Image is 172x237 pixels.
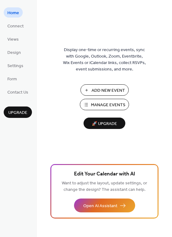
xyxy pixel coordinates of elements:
[4,47,25,57] a: Design
[7,36,19,43] span: Views
[80,99,129,110] button: Manage Events
[4,60,27,70] a: Settings
[7,89,28,96] span: Contact Us
[7,76,17,82] span: Form
[7,23,24,30] span: Connect
[91,102,125,108] span: Manage Events
[7,63,23,69] span: Settings
[4,106,32,118] button: Upgrade
[4,74,21,84] a: Form
[87,120,122,128] span: 🚀 Upgrade
[4,7,23,18] a: Home
[80,84,129,96] button: Add New Event
[4,87,32,97] a: Contact Us
[4,21,27,31] a: Connect
[83,203,117,209] span: Open AI Assistant
[62,179,147,194] span: Want to adjust the layout, update settings, or change the design? The assistant can help.
[7,10,19,16] span: Home
[92,87,125,94] span: Add New Event
[74,199,135,212] button: Open AI Assistant
[7,50,21,56] span: Design
[74,170,135,179] span: Edit Your Calendar with AI
[8,110,27,116] span: Upgrade
[63,47,146,73] span: Display one-time or recurring events, sync with Google, Outlook, Zoom, Eventbrite, Wix Events or ...
[84,118,125,129] button: 🚀 Upgrade
[4,34,22,44] a: Views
